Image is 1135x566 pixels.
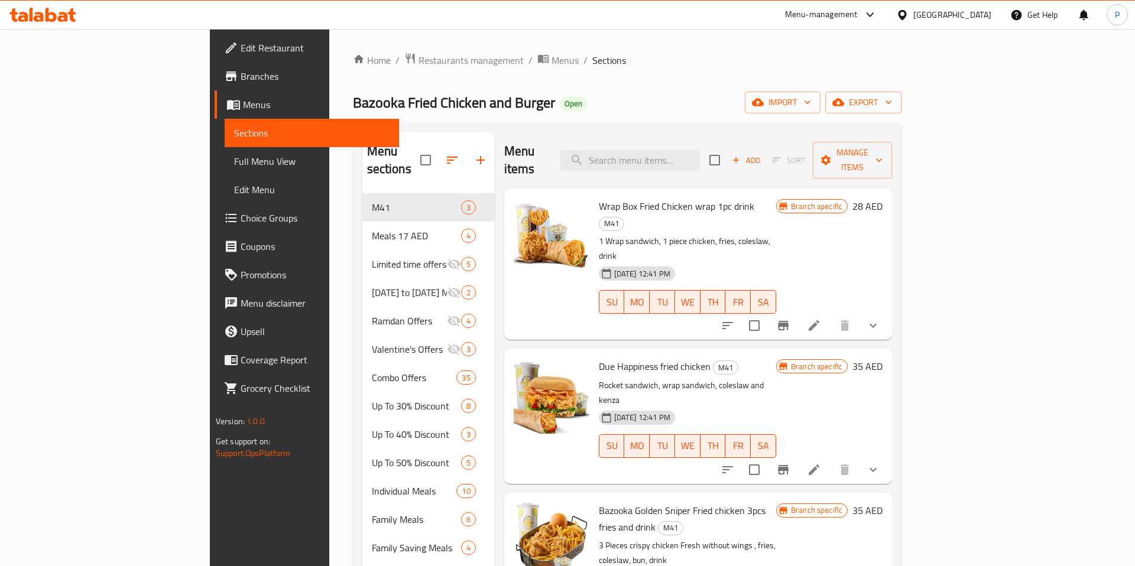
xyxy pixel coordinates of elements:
div: items [461,257,476,271]
span: Select section first [765,151,813,170]
span: MO [629,294,645,311]
div: Family Saving Meals4 [362,534,495,562]
div: items [461,512,476,526]
div: Up To 40% Discount3 [362,420,495,448]
div: Meals 17 AED4 [362,222,495,250]
a: Full Menu View [225,147,400,175]
button: WE [675,434,701,458]
span: Valentine's Offers [372,342,447,356]
button: TU [650,434,675,458]
div: Limited time offers5 [362,250,495,278]
span: export [835,95,892,110]
div: items [461,399,476,413]
nav: breadcrumb [353,53,902,68]
div: Up To 40% Discount [372,427,461,441]
span: TH [705,294,721,311]
button: SA [751,434,776,458]
span: Coverage Report [241,353,390,367]
button: FR [725,434,751,458]
div: Up To 50% Discount5 [362,448,495,477]
span: 8 [462,401,475,412]
svg: Inactive section [447,314,461,328]
a: Menus [215,90,400,119]
a: Menus [537,53,579,68]
span: 5 [462,457,475,469]
span: Version: [216,414,245,429]
span: Sections [592,53,626,67]
span: Branch specific [786,505,847,516]
span: MO [629,437,645,454]
button: delete [831,311,859,340]
span: Branch specific [786,361,847,372]
span: 1.0.0 [247,414,265,429]
span: 4 [462,315,475,327]
a: Support.OpsPlatform [216,445,291,461]
span: 4 [462,542,475,554]
span: M41 [599,217,624,230]
span: Individual Meals [372,484,457,498]
div: items [461,285,476,300]
button: Manage items [813,142,892,178]
span: Restaurants management [419,53,524,67]
button: MO [624,290,650,314]
svg: Inactive section [447,257,461,271]
h2: Menu items [504,142,546,178]
svg: Inactive section [447,342,461,356]
div: Meals 17 AED [372,229,461,243]
div: items [461,541,476,555]
span: SU [604,294,620,311]
span: 3 [462,344,475,355]
span: Menu disclaimer [241,296,390,310]
img: Due Happiness fried chicken [514,358,589,434]
button: SU [599,290,625,314]
a: Edit Restaurant [215,34,400,62]
h6: 28 AED [852,198,883,214]
button: delete [831,456,859,484]
span: TU [654,437,670,454]
h6: 35 AED [852,502,883,519]
button: SA [751,290,776,314]
div: Ramdan Offers4 [362,307,495,335]
div: items [461,456,476,470]
span: 6 [462,514,475,525]
span: Combo Offers [372,370,457,385]
button: show more [859,311,887,340]
a: Upsell [215,317,400,346]
input: search [560,150,700,171]
span: Up To 30% Discount [372,399,461,413]
span: WE [680,437,696,454]
span: FR [730,294,746,311]
span: FR [730,437,746,454]
div: Up To 30% Discount8 [362,392,495,420]
a: Edit Menu [225,175,400,204]
div: M41 [372,200,461,214]
div: items [456,484,475,498]
span: Family Meals [372,512,461,526]
span: Wrap Box Fried Chicken wrap 1pc drink [599,197,754,215]
div: items [461,314,476,328]
div: [GEOGRAPHIC_DATA] [913,8,991,21]
img: Wrap Box Fried Chicken wrap 1pc drink [514,198,589,274]
div: items [461,200,476,214]
span: SA [755,437,771,454]
span: Due Happiness fried chicken [599,357,711,375]
span: Ramdan Offers [372,314,447,328]
span: Bazooka Fried Chicken and Burger [353,89,555,116]
span: Open [560,99,587,109]
span: Get support on: [216,434,270,449]
span: Coupons [241,239,390,253]
div: items [461,427,476,441]
button: Branch-specific-item [769,311,797,340]
span: SU [604,437,620,454]
svg: Show Choices [866,463,880,477]
div: Individual Meals10 [362,477,495,505]
div: Combo Offers35 [362,363,495,392]
a: Coverage Report [215,346,400,374]
button: show more [859,456,887,484]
